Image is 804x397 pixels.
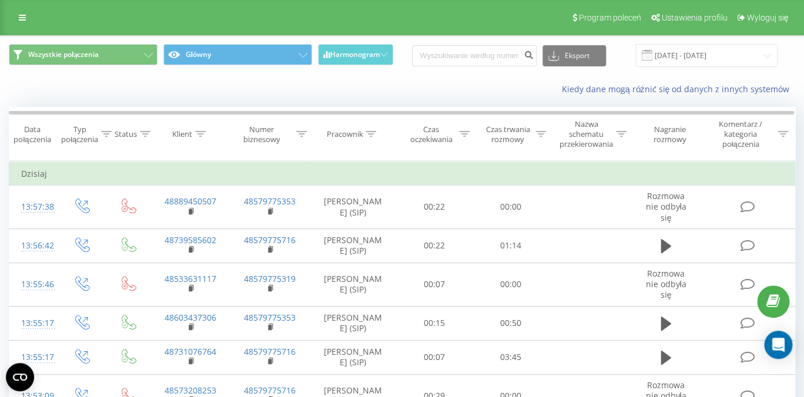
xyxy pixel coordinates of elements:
span: Wyloguj się [746,13,788,22]
td: [PERSON_NAME] (SIP) [310,228,396,263]
div: Czas trwania rozmowy [483,125,533,144]
input: Wyszukiwanie według numeru [412,45,537,66]
span: Harmonogram [330,51,380,59]
td: [PERSON_NAME] (SIP) [310,340,396,374]
a: 48579775319 [244,273,296,284]
a: 48731076764 [165,346,216,357]
a: 48579775353 [244,312,296,323]
td: 00:22 [396,186,473,229]
a: Kiedy dane mogą różnić się od danych z innych systemów [561,83,795,95]
button: Główny [163,44,312,65]
a: 48579775716 [244,385,296,396]
div: Open Intercom Messenger [764,331,792,359]
div: 13:55:46 [21,273,46,296]
a: 48573208253 [165,385,216,396]
button: Wszystkie połączenia [9,44,158,65]
div: Nagranie rozmowy [639,125,699,144]
button: Eksport [542,45,606,66]
a: 48739585602 [165,234,216,245]
td: 03:45 [473,340,550,374]
div: Data połączenia [9,125,55,144]
td: 00:15 [396,306,473,340]
td: 01:14 [473,228,550,263]
a: 48533631117 [165,273,216,284]
span: Program poleceń [578,13,641,22]
div: Numer biznesowy [230,125,294,144]
a: 48889450507 [165,196,216,207]
td: [PERSON_NAME] (SIP) [310,186,396,229]
td: [PERSON_NAME] (SIP) [310,263,396,307]
div: Pracownik [326,129,363,139]
div: Komentarz / kategoria połączenia [706,119,775,149]
div: Nazwa schematu przekierowania [560,119,613,149]
a: 48579775716 [244,234,296,245]
span: Rozmowa nie odbyła się [645,190,686,223]
div: 13:55:17 [21,312,46,335]
span: Ustawienia profilu [661,13,727,22]
button: Open CMP widget [6,363,34,391]
td: [PERSON_NAME] (SIP) [310,306,396,340]
td: 00:07 [396,263,473,307]
div: Status [115,129,137,139]
button: Harmonogram [318,44,394,65]
a: 48579775353 [244,196,296,207]
div: 13:57:38 [21,196,46,218]
span: Rozmowa nie odbyła się [645,268,686,300]
div: Typ połączenia [61,125,98,144]
div: 13:56:42 [21,234,46,257]
span: Wszystkie połączenia [28,50,99,59]
td: 00:07 [396,340,473,374]
td: 00:50 [473,306,550,340]
div: Czas oczekiwania [406,125,456,144]
a: 48579775716 [244,346,296,357]
td: 00:00 [473,263,550,307]
td: 00:00 [473,186,550,229]
div: Klient [172,129,192,139]
td: 00:22 [396,228,473,263]
div: 13:55:17 [21,346,46,369]
td: Dzisiaj [9,162,795,186]
a: 48603437306 [165,312,216,323]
